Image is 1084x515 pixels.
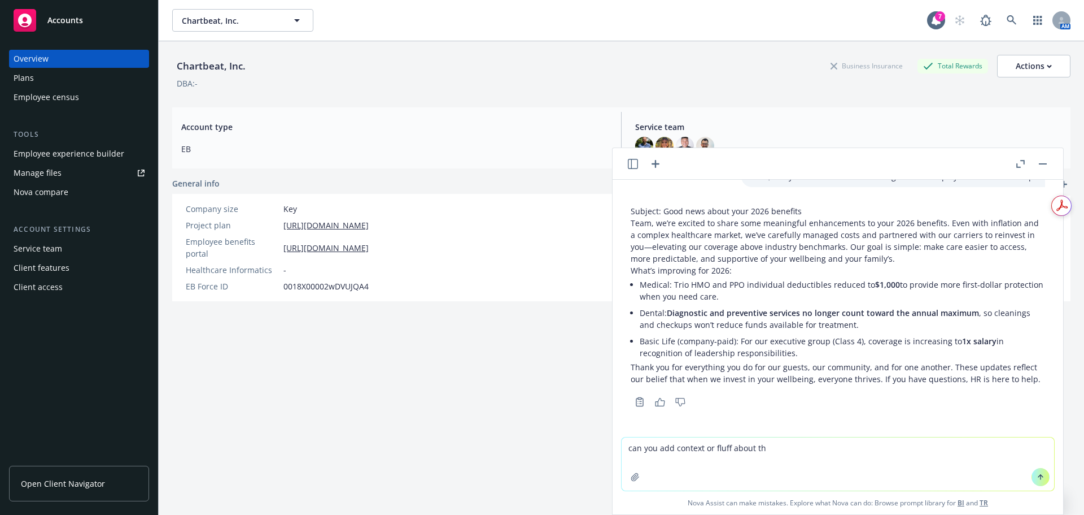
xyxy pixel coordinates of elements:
a: Search [1000,9,1023,32]
a: [URL][DOMAIN_NAME] [283,219,369,231]
span: Chartbeat, Inc. [182,15,279,27]
a: Accounts [9,5,149,36]
div: Overview [14,50,49,68]
span: Nova Assist can make mistakes. Explore what Nova can do: Browse prompt library for and [617,491,1059,514]
a: add [1057,178,1070,191]
div: Nova compare [14,183,68,201]
div: Project plan [186,219,279,231]
a: Service team [9,240,149,258]
div: Employee experience builder [14,145,124,163]
div: Service team [14,240,62,258]
div: Company size [186,203,279,215]
a: Manage files [9,164,149,182]
a: Employee census [9,88,149,106]
a: Plans [9,69,149,87]
div: Plans [14,69,34,87]
div: DBA: - [177,77,198,89]
div: Tools [9,129,149,140]
div: EB Force ID [186,280,279,292]
div: 7 [935,11,945,21]
div: Client features [14,259,69,277]
span: 1x salary [962,336,996,347]
span: - [283,264,286,276]
span: EB [181,143,607,155]
li: Medical: Trio HMO and PPO individual deductibles reduced to to provide more first‑dollar protecti... [640,276,1045,305]
span: $1,000 [875,279,900,290]
a: Client features [9,259,149,277]
span: General info [172,178,220,189]
span: Accounts [47,16,83,25]
img: photo [696,137,714,155]
div: Actions [1016,55,1052,77]
a: Employee experience builder [9,145,149,163]
div: Chartbeat, Inc. [172,59,250,73]
div: Client access [14,278,63,296]
a: [URL][DOMAIN_NAME] [283,242,369,254]
textarea: can you add context or fluff about th [622,438,1054,491]
span: Account type [181,121,607,133]
a: Switch app [1026,9,1049,32]
span: Diagnostic and preventive services no longer count toward the annual maximum [667,308,979,318]
a: Start snowing [948,9,971,32]
button: Chartbeat, Inc. [172,9,313,32]
img: photo [655,137,674,155]
span: Service team [635,121,1061,133]
p: Team, we’re excited to share some meaningful enhancements to your 2026 benefits. Even with inflat... [631,217,1045,265]
span: Open Client Navigator [21,478,105,490]
img: photo [676,137,694,155]
div: Account settings [9,224,149,235]
div: Business Insurance [825,59,908,73]
button: Actions [997,55,1070,77]
img: photo [635,137,653,155]
div: Employee census [14,88,79,106]
li: Basic Life (company‑paid): For our executive group (Class 4), coverage is increasing to in recogn... [640,333,1045,361]
div: Total Rewards [917,59,988,73]
li: Dental: , so cleanings and checkups won’t reduce funds available for treatment. [640,305,1045,333]
button: Thumbs down [671,394,689,410]
div: Employee benefits portal [186,236,279,259]
a: Client access [9,278,149,296]
p: What’s improving for 2026: [631,265,1045,276]
svg: Copy to clipboard [635,397,645,407]
a: Report a Bug [974,9,997,32]
p: Thank you for everything you do for our guests, our community, and for one another. These updates... [631,361,1045,385]
div: Manage files [14,164,62,182]
a: Overview [9,50,149,68]
p: Subject: Good news about your 2026 benefits [631,205,1045,217]
div: Healthcare Informatics [186,264,279,276]
a: BI [958,498,964,508]
a: Nova compare [9,183,149,201]
span: 0018X00002wDVUJQA4 [283,280,369,292]
span: Key [283,203,297,215]
a: TR [980,498,988,508]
